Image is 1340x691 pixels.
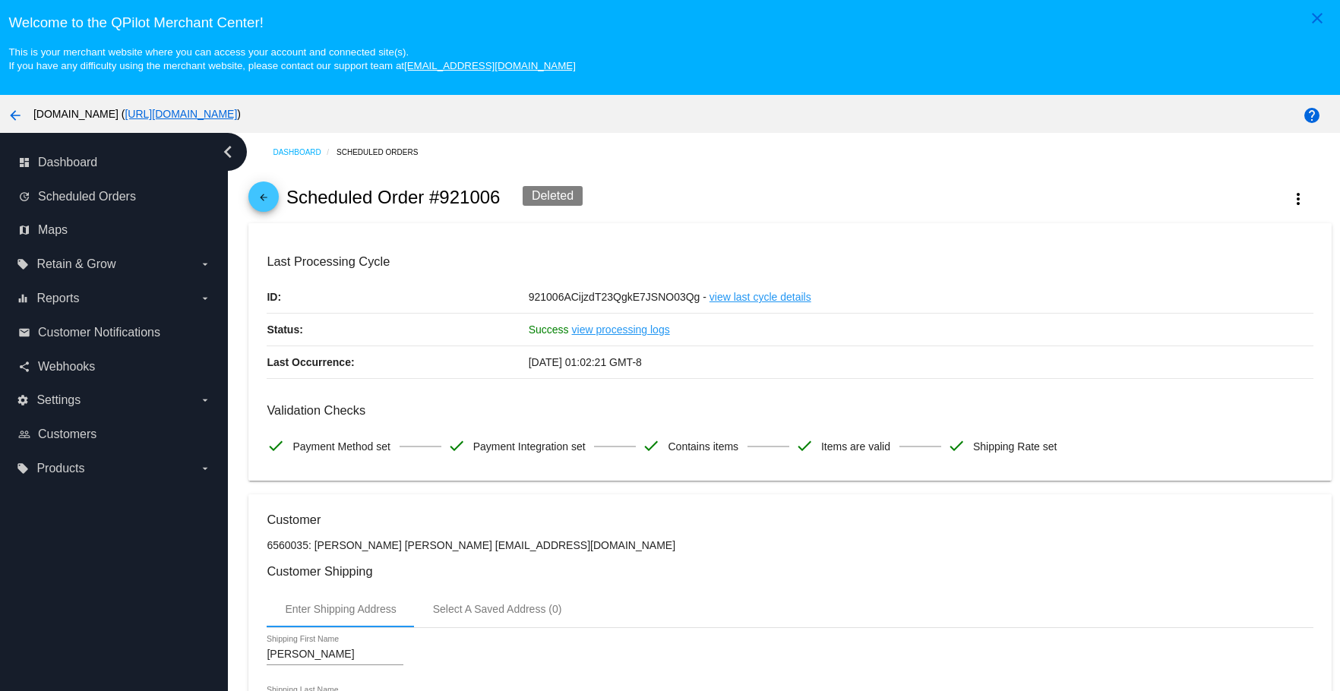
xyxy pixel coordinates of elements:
span: Payment Method set [292,431,390,462]
a: Scheduled Orders [337,140,431,164]
span: Settings [36,393,81,407]
span: Payment Integration set [473,431,586,462]
span: Contains items [668,431,738,462]
span: Customer Notifications [38,326,160,339]
mat-icon: arrow_back [254,192,273,210]
span: [DOMAIN_NAME] ( ) [33,108,241,120]
h3: Customer [267,513,1313,527]
i: chevron_left [216,140,240,164]
i: local_offer [17,258,29,270]
input: Shipping First Name [267,648,403,661]
h3: Last Processing Cycle [267,254,1313,269]
i: dashboard [18,156,30,169]
a: [EMAIL_ADDRESS][DOMAIN_NAME] [404,60,576,71]
a: Dashboard [273,140,337,164]
mat-icon: more_vert [1289,190,1307,208]
mat-icon: check [642,437,660,455]
span: Retain & Grow [36,257,115,271]
span: Scheduled Orders [38,190,136,204]
a: dashboard Dashboard [18,150,211,175]
span: Items are valid [821,431,890,462]
div: Select A Saved Address (0) [433,603,562,615]
a: view last cycle details [710,281,811,313]
span: Reports [36,292,79,305]
a: email Customer Notifications [18,320,211,345]
i: arrow_drop_down [199,394,211,406]
h3: Welcome to the QPilot Merchant Center! [8,14,1331,31]
i: people_outline [18,428,30,440]
span: Customers [38,428,96,441]
span: Products [36,462,84,475]
a: [URL][DOMAIN_NAME] [125,108,237,120]
p: ID: [267,281,528,313]
a: people_outline Customers [18,422,211,446]
p: Last Occurrence: [267,346,528,378]
i: arrow_drop_down [199,258,211,270]
i: equalizer [17,292,29,304]
mat-icon: check [947,437,965,455]
span: Maps [38,223,68,237]
span: Webhooks [38,360,95,374]
span: Success [529,323,569,336]
span: Dashboard [38,156,97,169]
a: view processing logs [572,314,670,345]
i: map [18,224,30,236]
mat-icon: check [795,437,814,455]
i: arrow_drop_down [199,462,211,475]
span: [DATE] 01:02:21 GMT-8 [529,356,642,368]
p: Status: [267,314,528,345]
h3: Validation Checks [267,403,1313,418]
mat-icon: check [267,437,285,455]
mat-icon: check [447,437,466,455]
div: Enter Shipping Address [285,603,396,615]
a: map Maps [18,218,211,242]
h3: Customer Shipping [267,564,1313,579]
div: Deleted [523,186,583,206]
mat-icon: arrow_back [6,106,24,125]
i: local_offer [17,462,29,475]
mat-icon: help [1303,106,1321,125]
small: This is your merchant website where you can access your account and connected site(s). If you hav... [8,46,575,71]
p: 6560035: [PERSON_NAME] [PERSON_NAME] [EMAIL_ADDRESS][DOMAIN_NAME] [267,539,1313,551]
a: update Scheduled Orders [18,185,211,209]
mat-icon: close [1308,9,1326,27]
i: share [18,361,30,373]
span: Shipping Rate set [973,431,1057,462]
i: arrow_drop_down [199,292,211,304]
i: settings [17,394,29,406]
span: 921006ACijzdT23QgkE7JSNO03Qg - [529,291,706,303]
a: share Webhooks [18,355,211,379]
i: email [18,327,30,339]
i: update [18,191,30,203]
h2: Scheduled Order #921006 [286,187,501,208]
